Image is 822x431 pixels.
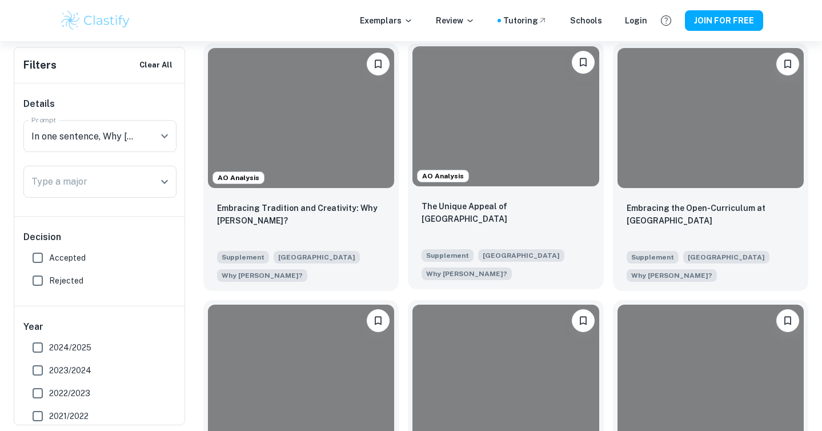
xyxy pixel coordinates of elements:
[422,249,474,262] span: Supplement
[613,43,808,291] a: Please log in to bookmark exemplarsEmbracing the Open-Curriculum at Brown UniversitySupplement[GE...
[222,270,303,281] span: Why [PERSON_NAME]?
[436,14,475,27] p: Review
[656,11,676,30] button: Help and Feedback
[776,309,799,332] button: Please log in to bookmark exemplars
[23,230,177,244] h6: Decision
[627,268,717,282] span: In one sentence, Why Brown?
[49,252,86,264] span: Accepted
[217,251,269,264] span: Supplement
[274,251,360,264] span: [GEOGRAPHIC_DATA]
[478,249,564,262] span: [GEOGRAPHIC_DATA]
[157,174,173,190] button: Open
[408,43,603,291] a: AO AnalysisPlease log in to bookmark exemplarsThe Unique Appeal of Brown UniversitySupplement[GEO...
[217,268,307,282] span: In one sentence, Why Brown?
[625,14,647,27] a: Login
[367,309,390,332] button: Please log in to bookmark exemplars
[49,341,91,354] span: 2024/2025
[59,9,132,32] img: Clastify logo
[367,53,390,75] button: Please log in to bookmark exemplars
[213,173,264,183] span: AO Analysis
[203,43,399,291] a: AO AnalysisPlease log in to bookmark exemplarsEmbracing Tradition and Creativity: Why Brown?Suppl...
[422,200,590,225] p: The Unique Appeal of Brown University
[422,266,512,280] span: In one sentence, Why Brown?
[503,14,547,27] a: Tutoring
[157,128,173,144] button: Open
[627,251,679,264] span: Supplement
[49,387,90,400] span: 2022/2023
[683,251,769,264] span: [GEOGRAPHIC_DATA]
[572,51,595,74] button: Please log in to bookmark exemplars
[23,97,177,111] h6: Details
[49,364,91,377] span: 2023/2024
[627,202,795,227] p: Embracing the Open-Curriculum at Brown University
[360,14,413,27] p: Exemplars
[426,269,507,279] span: Why [PERSON_NAME]?
[217,202,385,227] p: Embracing Tradition and Creativity: Why Brown?
[23,320,177,334] h6: Year
[572,309,595,332] button: Please log in to bookmark exemplars
[570,14,602,27] a: Schools
[631,270,712,281] span: Why [PERSON_NAME]?
[137,57,175,74] button: Clear All
[685,10,763,31] button: JOIN FOR FREE
[776,53,799,75] button: Please log in to bookmark exemplars
[418,171,468,181] span: AO Analysis
[49,274,83,287] span: Rejected
[23,57,57,73] h6: Filters
[49,410,89,422] span: 2021/2022
[31,115,57,125] label: Prompt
